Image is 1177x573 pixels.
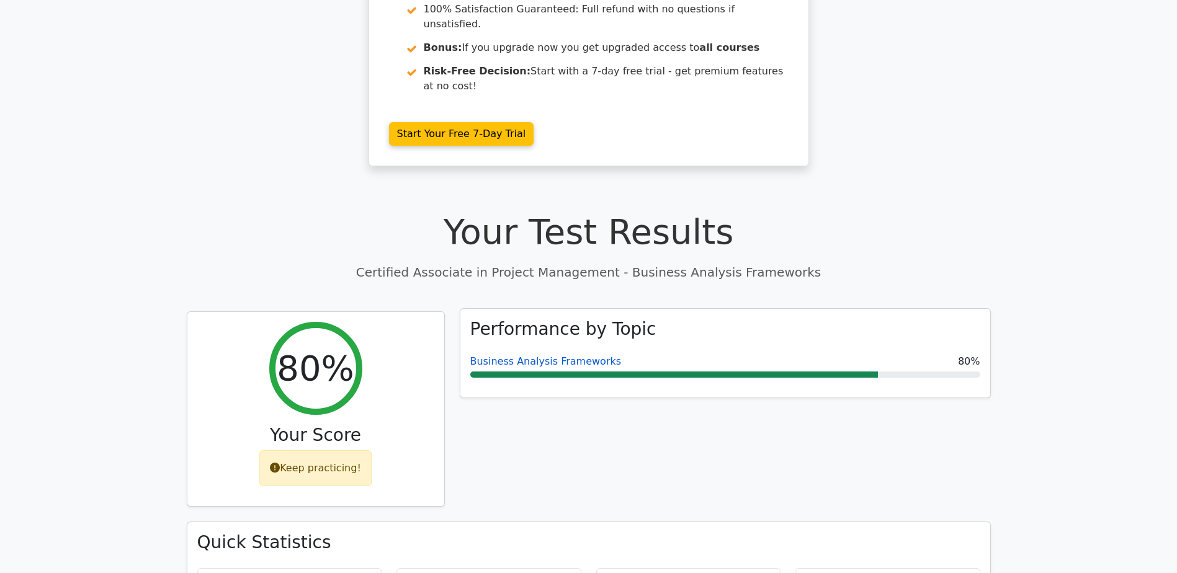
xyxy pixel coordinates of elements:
p: Certified Associate in Project Management - Business Analysis Frameworks [187,263,991,282]
h3: Quick Statistics [197,532,980,553]
h1: Your Test Results [187,211,991,252]
a: Business Analysis Frameworks [470,355,622,367]
h3: Your Score [197,425,434,446]
span: 80% [958,354,980,369]
div: Keep practicing! [259,450,372,486]
h2: 80% [277,347,354,389]
a: Start Your Free 7-Day Trial [389,122,534,146]
h3: Performance by Topic [470,319,656,340]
